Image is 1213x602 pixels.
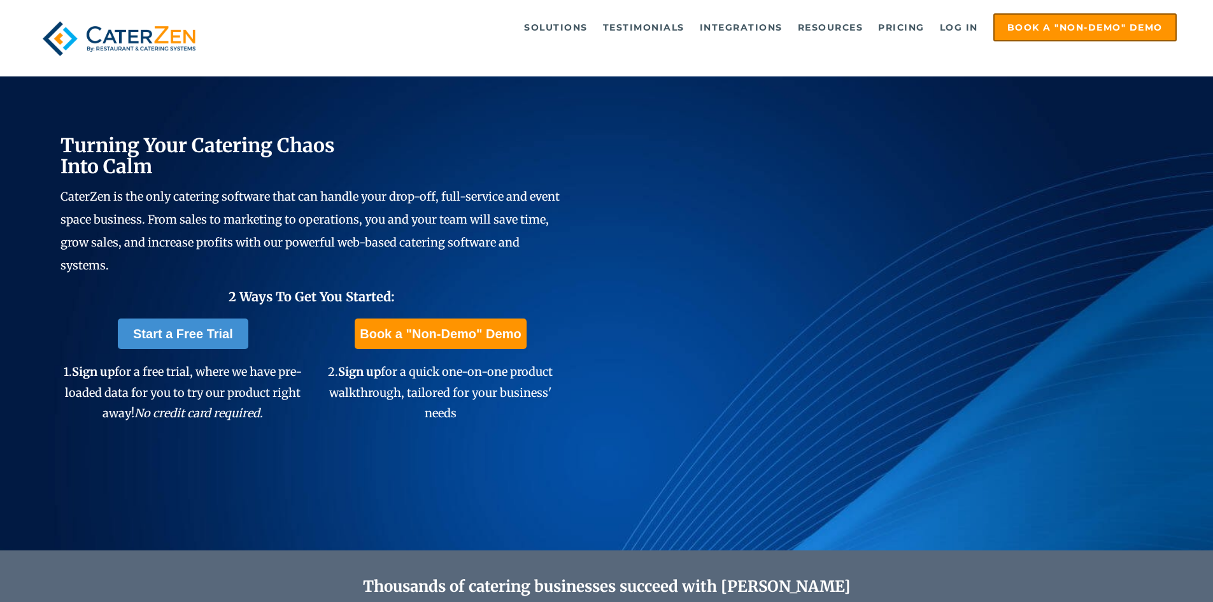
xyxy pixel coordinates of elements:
a: Solutions [518,15,594,40]
a: Pricing [872,15,931,40]
a: Testimonials [597,15,691,40]
div: Navigation Menu [231,13,1177,41]
a: Log in [933,15,984,40]
a: Integrations [693,15,789,40]
a: Book a "Non-Demo" Demo [355,319,526,349]
h2: Thousands of catering businesses succeed with [PERSON_NAME] [122,578,1092,596]
span: CaterZen is the only catering software that can handle your drop-off, full-service and event spac... [60,189,560,273]
span: 1. for a free trial, where we have pre-loaded data for you to try our product right away! [64,364,302,420]
span: 2. for a quick one-on-one product walkthrough, tailored for your business' needs [328,364,553,420]
em: No credit card required. [134,406,263,420]
img: caterzen [36,13,202,64]
a: Start a Free Trial [118,319,248,349]
a: Resources [791,15,870,40]
iframe: Help widget launcher [1100,552,1199,588]
a: Book a "Non-Demo" Demo [993,13,1177,41]
span: Sign up [338,364,381,379]
span: Turning Your Catering Chaos Into Calm [60,133,335,178]
span: Sign up [72,364,115,379]
span: 2 Ways To Get You Started: [229,289,395,305]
